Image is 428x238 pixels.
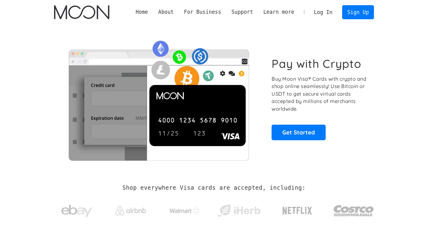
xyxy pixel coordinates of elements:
img: Walmart [170,207,200,214]
a: Log In [309,5,338,19]
a: Sign Up [342,5,374,19]
div: For Business [184,8,221,16]
a: Airbnb [108,200,153,218]
div: About [153,8,179,16]
a: Get Started [272,125,326,140]
a: Netflix [270,197,325,222]
div: About [158,8,174,16]
img: iHerb [216,203,262,219]
a: home [54,5,109,19]
a: iHerb [216,197,262,222]
h2: Shop everywhere Visa cards are accepted, including: [123,185,305,191]
div: Learn more [263,8,294,16]
a: ebay [54,195,100,224]
div: Support [231,8,253,16]
img: ebay [61,201,92,221]
img: Costco [333,199,374,222]
a: Walmart [162,201,207,218]
a: Home [130,8,153,16]
img: Netflix [282,203,313,218]
h1: Pay with Crypto [272,57,361,71]
p: Buy Moon Visa® Cards with crypto and shop online seamlessly! Use Bitcoin or USDT to get secure vi... [272,75,367,113]
img: Moon Logo [54,5,109,19]
div: For Business [179,8,226,16]
img: Moon Cards let you spend your crypto anywhere Visa is accepted. [54,36,263,160]
img: Airbnb [115,206,146,215]
div: Support [226,8,258,16]
a: Costco [333,193,374,225]
div: Learn more [258,8,299,16]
